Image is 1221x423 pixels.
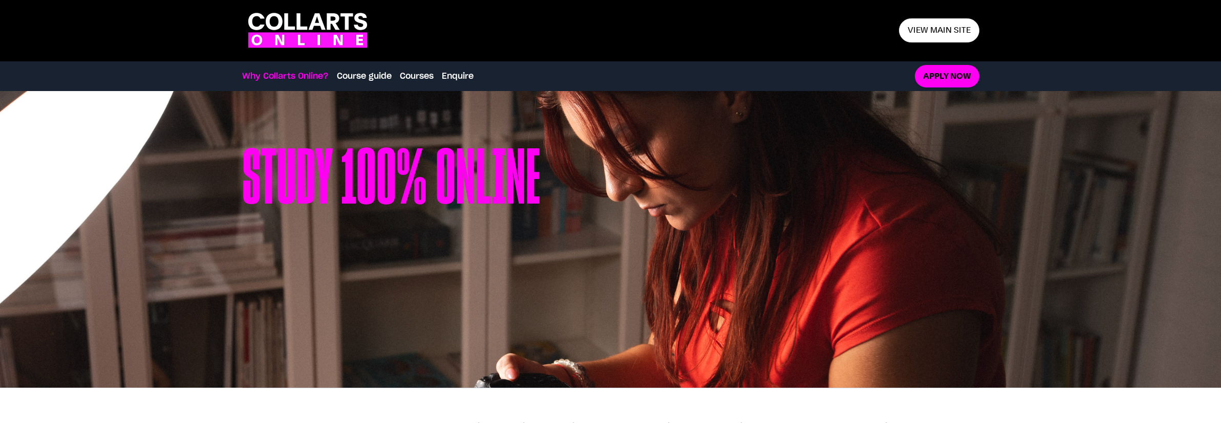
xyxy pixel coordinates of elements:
[400,70,434,82] a: Courses
[242,142,540,337] h1: Study 100% online
[242,70,329,82] a: Why Collarts Online?
[899,18,979,42] a: View main site
[442,70,474,82] a: Enquire
[337,70,392,82] a: Course guide
[915,65,979,88] a: Apply now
